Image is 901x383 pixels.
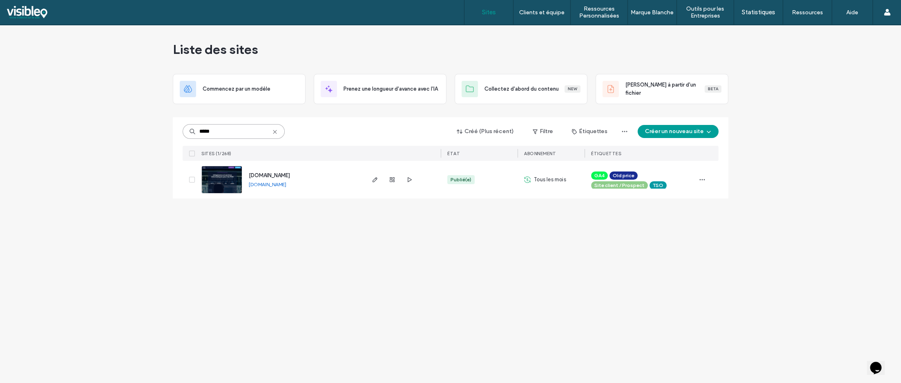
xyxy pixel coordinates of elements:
[201,151,232,156] span: SITES (1/268)
[867,350,893,375] iframe: chat widget
[524,125,561,138] button: Filtre
[625,81,705,97] span: [PERSON_NAME] à partir d'un fichier
[482,9,496,16] label: Sites
[595,74,728,104] div: [PERSON_NAME] à partir d'un fichierBeta
[484,85,559,93] span: Collectez d'abord du contenu
[18,6,35,13] span: Aide
[519,9,564,16] label: Clients et équipe
[705,85,721,93] div: Beta
[173,74,306,104] div: Commencez par un modèle
[653,182,663,189] span: TSO
[534,176,566,184] span: Tous les mois
[594,182,645,189] span: Site client / Prospect
[638,125,718,138] button: Créer un nouveau site
[792,9,823,16] label: Ressources
[249,181,286,187] a: [DOMAIN_NAME]
[613,172,634,179] span: Old price
[249,172,290,178] a: [DOMAIN_NAME]
[524,151,556,156] span: Abonnement
[450,125,521,138] button: Créé (Plus récent)
[564,125,615,138] button: Étiquettes
[742,9,775,16] label: Statistiques
[343,85,438,93] span: Prenez une longueur d'avance avec l'IA
[203,85,270,93] span: Commencez par un modèle
[591,151,621,156] span: ÉTIQUETTES
[594,172,604,179] span: GA4
[173,41,258,58] span: Liste des sites
[447,151,460,156] span: ÉTAT
[564,85,580,93] div: New
[677,5,734,19] label: Outils pour les Entreprises
[571,5,627,19] label: Ressources Personnalisées
[450,176,471,183] div: Publié(e)
[631,9,674,16] label: Marque Blanche
[314,74,446,104] div: Prenez une longueur d'avance avec l'IA
[846,9,858,16] label: Aide
[455,74,587,104] div: Collectez d'abord du contenuNew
